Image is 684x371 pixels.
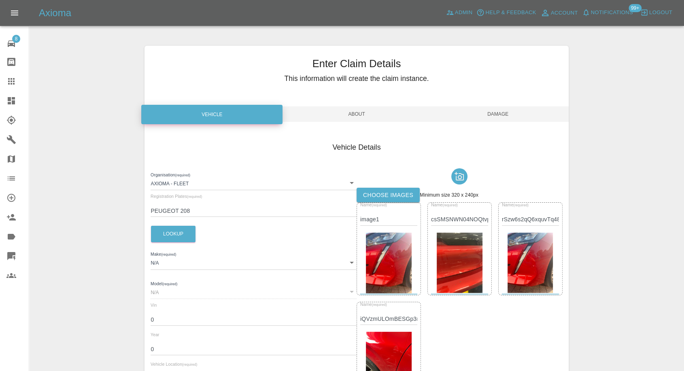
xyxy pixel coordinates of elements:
[357,188,420,203] label: Choose images
[360,203,387,208] span: Name
[151,303,157,307] span: Vin
[427,106,569,122] span: Damage
[175,173,190,177] small: (required)
[649,8,672,17] span: Logout
[591,8,633,17] span: Notifications
[5,3,24,23] button: Open drawer
[474,6,538,19] button: Help & Feedback
[151,176,357,190] div: Axioma - Fleet
[638,6,674,19] button: Logout
[151,172,190,178] label: Organisation
[187,195,202,199] small: (required)
[12,35,20,43] span: 8
[360,302,387,307] span: Name
[144,73,568,84] h5: This information will create the claim instance.
[502,203,529,208] span: Name
[420,192,478,198] span: Minimum size 320 x 240px
[442,204,457,207] small: (required)
[151,226,195,242] button: Lookup
[144,56,568,71] h3: Enter Claim Details
[151,251,176,258] label: Make
[513,204,528,207] small: (required)
[151,284,357,299] div: N/A
[551,8,578,18] span: Account
[580,6,635,19] button: Notifications
[286,106,427,122] span: About
[151,280,177,287] label: Model
[372,303,387,306] small: (required)
[485,8,536,17] span: Help & Feedback
[151,194,202,199] span: Registration Plates
[141,105,283,124] div: Vehicle
[151,142,562,153] h4: Vehicle Details
[538,6,580,19] a: Account
[161,253,176,257] small: (required)
[444,6,475,19] a: Admin
[151,255,357,269] div: N/A
[151,332,159,337] span: Year
[431,203,458,208] span: Name
[629,4,642,12] span: 99+
[162,282,177,286] small: (required)
[151,362,197,367] span: Vehicle Location
[372,204,387,207] small: (required)
[39,6,71,19] h5: Axioma
[455,8,473,17] span: Admin
[182,363,197,367] small: (required)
